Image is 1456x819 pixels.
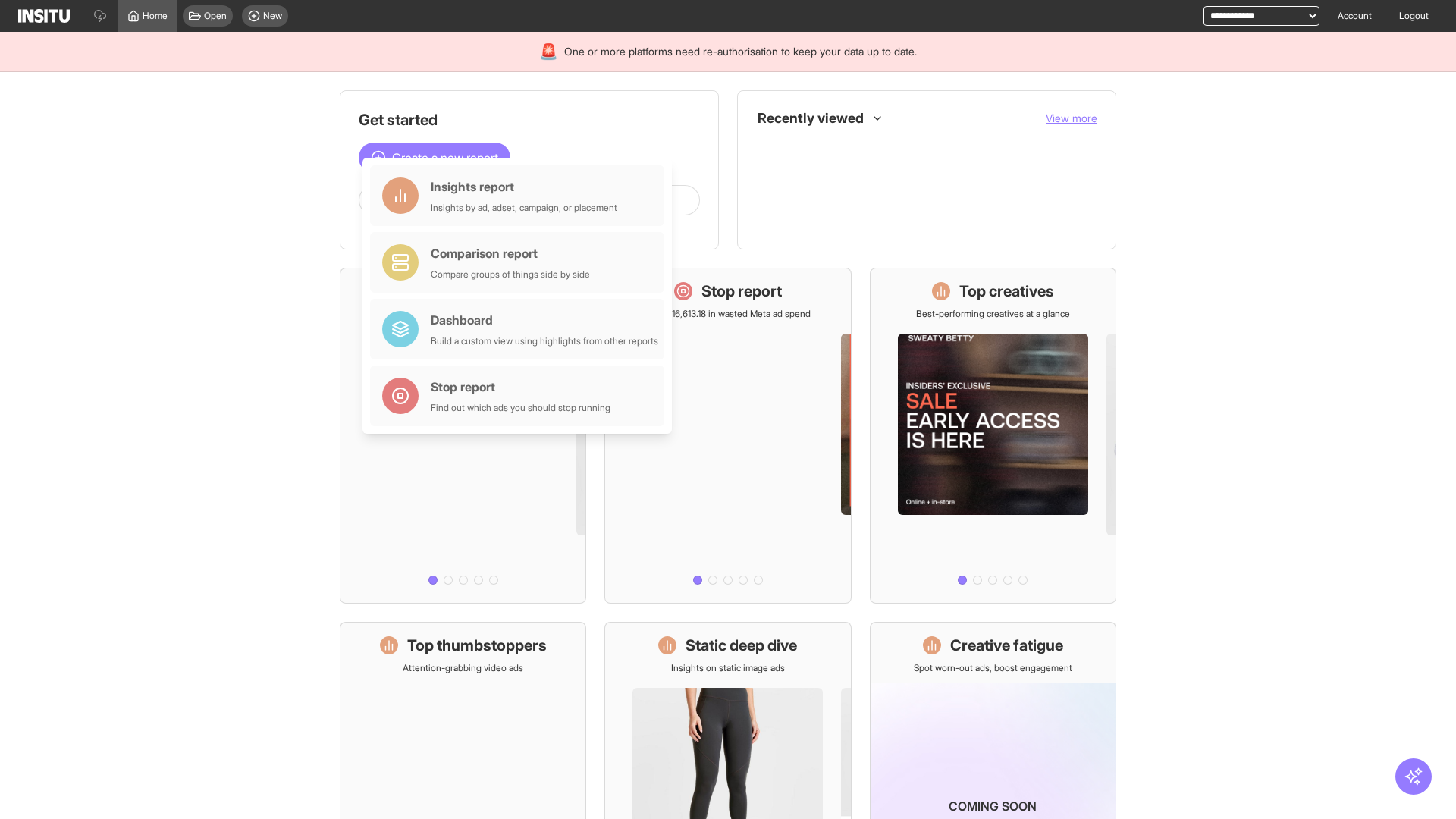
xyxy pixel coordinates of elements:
[407,635,547,656] h1: Top thumbstoppers
[671,662,785,674] p: Insights on static image ads
[431,378,610,396] div: Stop report
[392,149,498,167] span: Create a new report
[959,281,1054,302] h1: Top creatives
[431,402,610,414] div: Find out which ads you should stop running
[701,281,782,302] h1: Stop report
[359,143,510,173] button: Create a new report
[604,268,851,604] a: Stop reportSave £16,613.18 in wasted Meta ad spend
[539,41,558,62] div: 🚨
[359,109,700,130] h1: Get started
[431,335,658,347] div: Build a custom view using highlights from other reports
[645,308,811,320] p: Save £16,613.18 in wasted Meta ad spend
[143,10,168,22] span: Home
[263,10,282,22] span: New
[18,9,70,23] img: Logo
[916,308,1070,320] p: Best-performing creatives at a glance
[1046,111,1097,126] button: View more
[431,311,658,329] div: Dashboard
[686,635,797,656] h1: Static deep dive
[431,202,617,214] div: Insights by ad, adset, campaign, or placement
[431,244,590,262] div: Comparison report
[403,662,523,674] p: Attention-grabbing video ads
[431,177,617,196] div: Insights report
[1046,111,1097,124] span: View more
[204,10,227,22] span: Open
[340,268,586,604] a: What's live nowSee all active ads instantly
[870,268,1116,604] a: Top creativesBest-performing creatives at a glance
[431,268,590,281] div: Compare groups of things side by side
[564,44,917,59] span: One or more platforms need re-authorisation to keep your data up to date.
